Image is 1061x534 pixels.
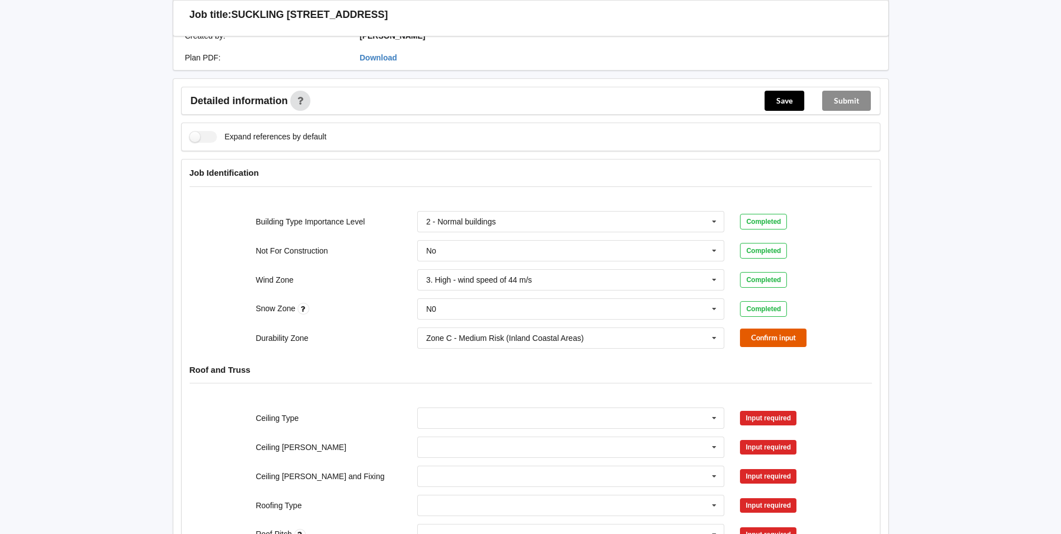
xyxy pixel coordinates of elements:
div: Input required [740,498,796,513]
label: Durability Zone [256,334,308,343]
div: 3. High - wind speed of 44 m/s [426,276,532,284]
h3: SUCKLING [STREET_ADDRESS] [232,8,388,21]
div: Input required [740,469,796,484]
div: Completed [740,243,787,259]
div: Completed [740,301,787,317]
label: Roofing Type [256,501,301,510]
h4: Job Identification [190,167,872,178]
div: 2 - Normal buildings [426,218,496,226]
label: Wind Zone [256,275,294,284]
label: Not For Construction [256,246,328,255]
label: Building Type Importance Level [256,217,365,226]
div: Completed [740,272,787,288]
div: N0 [426,305,436,313]
div: Completed [740,214,787,229]
label: Ceiling [PERSON_NAME] and Fixing [256,472,384,481]
h4: Roof and Truss [190,364,872,375]
span: Detailed information [191,96,288,106]
div: Zone C - Medium Risk (Inland Coastal Areas) [426,334,584,342]
div: Input required [740,440,796,455]
div: No [426,247,436,255]
label: Ceiling [PERSON_NAME] [256,443,346,452]
label: Ceiling Type [256,414,299,423]
a: Download [360,53,397,62]
label: Expand references by default [190,131,327,143]
h3: Job title: [190,8,232,21]
div: Input required [740,411,796,425]
button: Save [765,91,804,111]
label: Snow Zone [256,304,298,313]
div: Plan PDF : [177,52,352,63]
button: Confirm input [740,329,807,347]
